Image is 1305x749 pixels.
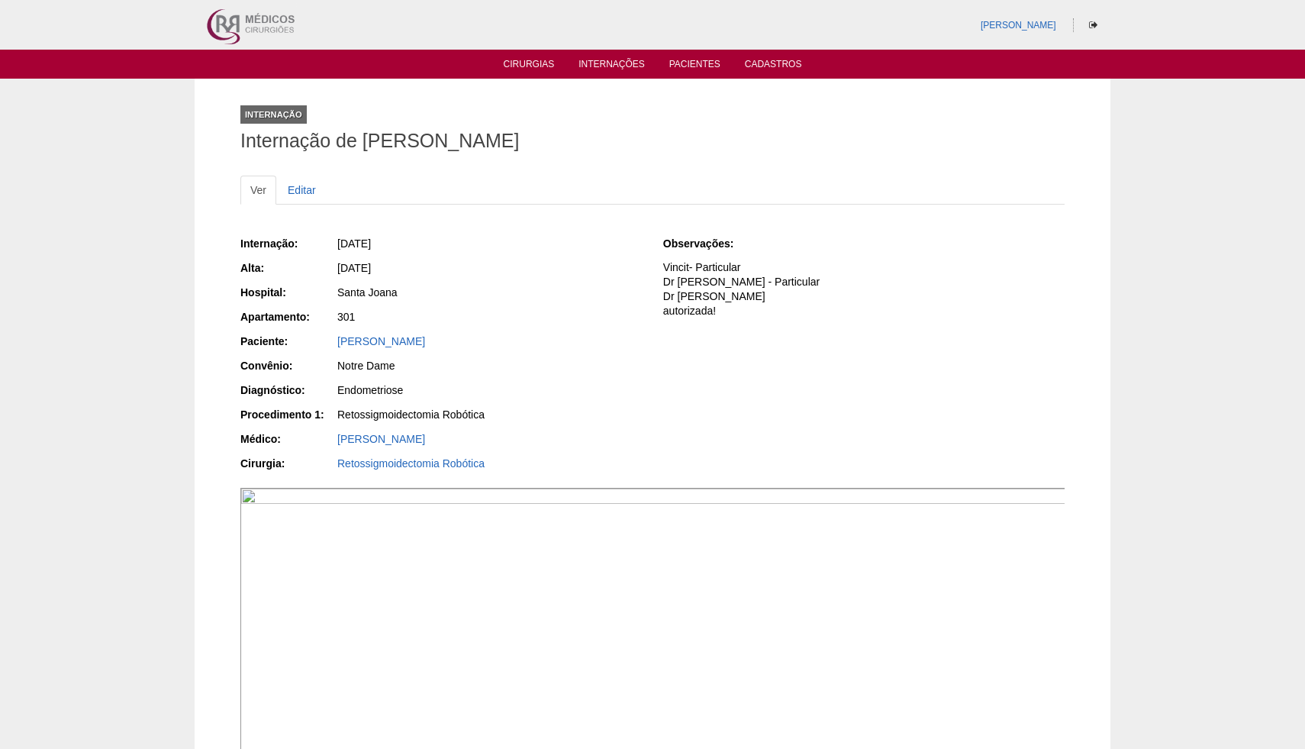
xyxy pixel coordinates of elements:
div: Santa Joana [337,285,642,300]
div: Notre Dame [337,358,642,373]
div: Convênio: [240,358,336,373]
a: Retossigmoidectomia Robótica [337,457,485,470]
div: Procedimento 1: [240,407,336,422]
div: Internação: [240,236,336,251]
a: Ver [240,176,276,205]
a: Cirurgias [504,59,555,74]
div: Alta: [240,260,336,276]
div: Observações: [663,236,759,251]
a: Editar [278,176,326,205]
a: Cadastros [745,59,802,74]
div: Retossigmoidectomia Robótica [337,407,642,422]
span: [DATE] [337,262,371,274]
div: Diagnóstico: [240,383,336,398]
h1: Internação de [PERSON_NAME] [240,131,1065,150]
div: Paciente: [240,334,336,349]
a: [PERSON_NAME] [981,20,1056,31]
a: Internações [578,59,645,74]
a: [PERSON_NAME] [337,433,425,445]
p: Vincit- Particular Dr [PERSON_NAME] - Particular Dr [PERSON_NAME] autorizada! [663,260,1065,318]
div: Cirurgia: [240,456,336,471]
div: Internação [240,105,307,124]
div: Endometriose [337,383,642,398]
div: Apartamento: [240,309,336,324]
div: Hospital: [240,285,336,300]
a: [PERSON_NAME] [337,335,425,347]
i: Sair [1089,21,1097,30]
div: 301 [337,309,642,324]
span: [DATE] [337,237,371,250]
a: Pacientes [669,59,720,74]
div: Médico: [240,431,336,447]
